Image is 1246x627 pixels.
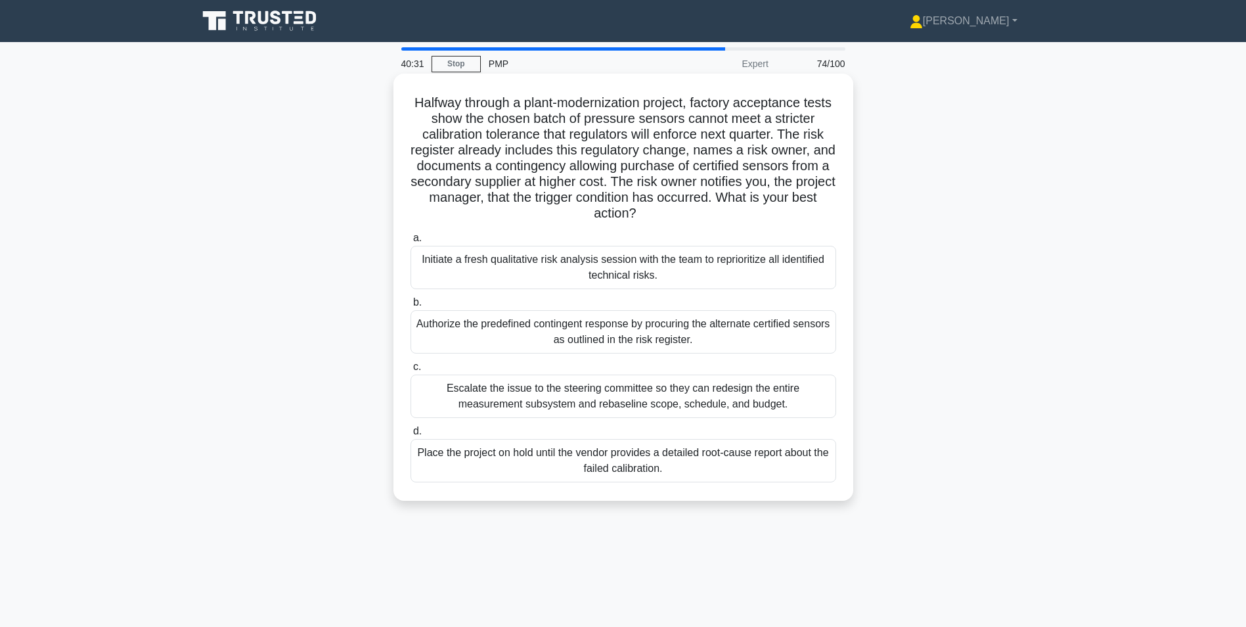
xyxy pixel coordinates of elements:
[413,425,422,436] span: d.
[413,296,422,308] span: b.
[481,51,661,77] div: PMP
[776,51,853,77] div: 74/100
[413,232,422,243] span: a.
[393,51,432,77] div: 40:31
[661,51,776,77] div: Expert
[411,439,836,482] div: Place the project on hold until the vendor provides a detailed root-cause report about the failed...
[413,361,421,372] span: c.
[411,375,836,418] div: Escalate the issue to the steering committee so they can redesign the entire measurement subsyste...
[409,95,837,222] h5: Halfway through a plant-modernization project, factory acceptance tests show the chosen batch of ...
[411,246,836,289] div: Initiate a fresh qualitative risk analysis session with the team to reprioritize all identified t...
[411,310,836,354] div: Authorize the predefined contingent response by procuring the alternate certified sensors as outl...
[878,8,1049,34] a: [PERSON_NAME]
[432,56,481,72] a: Stop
